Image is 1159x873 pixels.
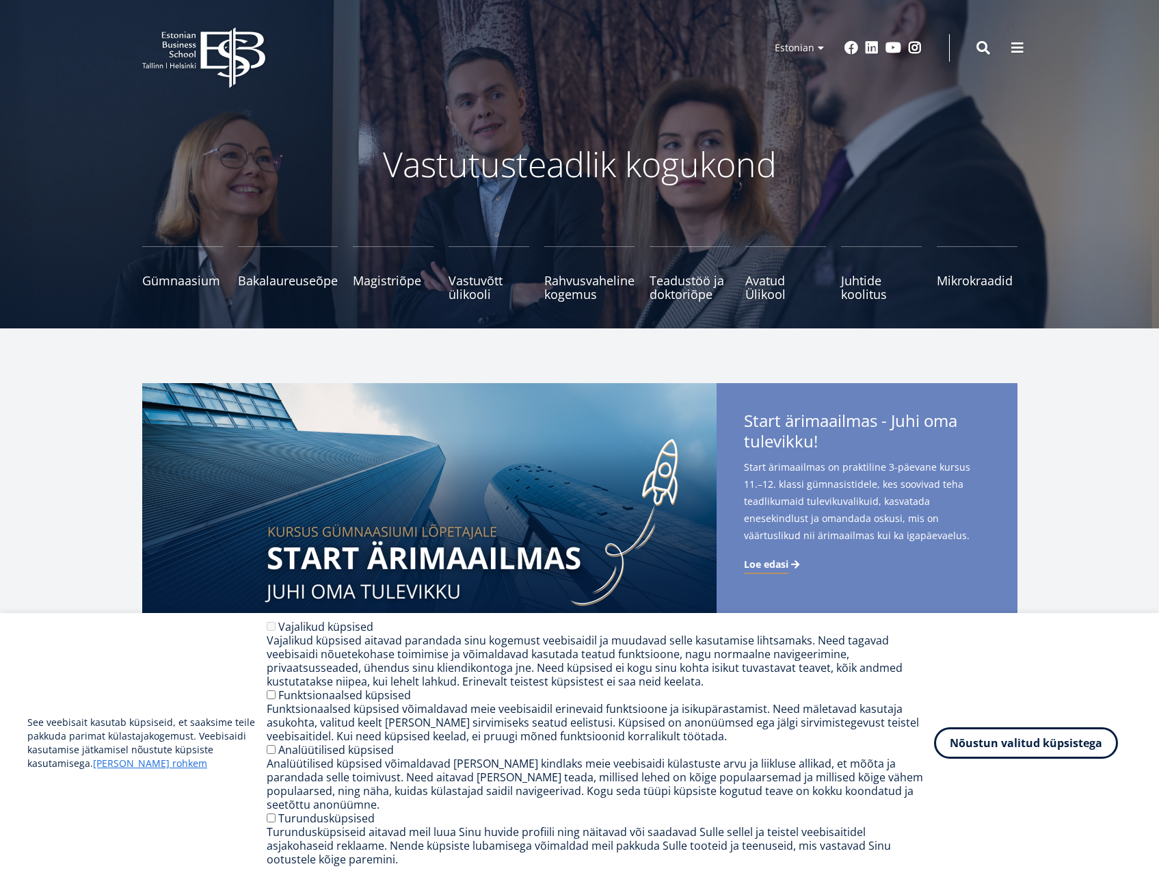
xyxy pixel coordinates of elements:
div: Vajalikud küpsised aitavad parandada sinu kogemust veebisaidil ja muudavad selle kasutamise lihts... [267,634,934,688]
label: Analüütilised küpsised [278,742,394,757]
a: Rahvusvaheline kogemus [544,246,635,301]
a: Linkedin [865,41,879,55]
p: See veebisait kasutab küpsiseid, et saaksime teile pakkuda parimat külastajakogemust. Veebisaidi ... [27,716,267,770]
span: Rahvusvaheline kogemus [544,274,635,301]
span: Vastuvõtt ülikooli [449,274,529,301]
label: Turundusküpsised [278,811,375,826]
a: Mikrokraadid [937,246,1017,301]
div: Funktsionaalsed küpsised võimaldavad meie veebisaidil erinevaid funktsioone ja isikupärastamist. ... [267,702,934,743]
span: Bakalaureuseõpe [238,274,338,287]
a: Vastuvõtt ülikooli [449,246,529,301]
span: Mikrokraadid [937,274,1017,287]
a: [PERSON_NAME] rohkem [93,757,207,770]
a: Avatud Ülikool [745,246,826,301]
span: Start ärimaailmas on praktiline 3-päevane kursus 11.–12. klassi gümnasistidele, kes soovivad teha... [744,458,990,544]
span: Teadustöö ja doktoriõpe [650,274,730,301]
div: Analüütilised küpsised võimaldavad [PERSON_NAME] kindlaks meie veebisaidi külastuste arvu ja liik... [267,757,934,811]
a: Facebook [844,41,858,55]
label: Funktsionaalsed küpsised [278,688,411,703]
a: Bakalaureuseõpe [238,246,338,301]
span: Loe edasi [744,558,788,571]
p: Vastutusteadlik kogukond [217,144,942,185]
button: Nõustun valitud küpsistega [934,727,1118,759]
a: Juhtide koolitus [841,246,922,301]
span: Juhtide koolitus [841,274,922,301]
span: Gümnaasium [142,274,223,287]
span: tulevikku! [744,431,818,452]
div: Turundusküpsiseid aitavad meil luua Sinu huvide profiili ning näitavad või saadavad Sulle sellel ... [267,825,934,866]
a: Gümnaasium [142,246,223,301]
span: Start ärimaailmas - Juhi oma [744,411,990,456]
a: Youtube [885,41,901,55]
img: Start arimaailmas [142,383,717,643]
label: Vajalikud küpsised [278,619,373,634]
span: Magistriõpe [353,274,434,287]
a: Loe edasi [744,558,802,571]
a: Instagram [908,41,922,55]
span: Avatud Ülikool [745,274,826,301]
a: Magistriõpe [353,246,434,301]
a: Teadustöö ja doktoriõpe [650,246,730,301]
